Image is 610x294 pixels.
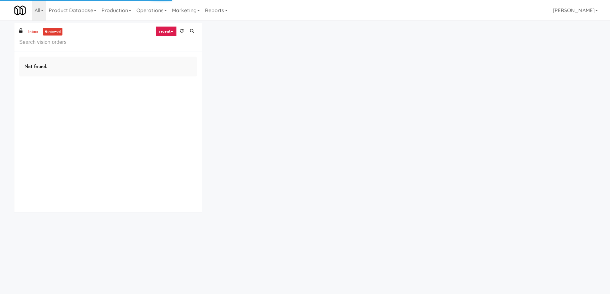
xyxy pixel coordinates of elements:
[43,28,63,36] a: reviewed
[27,28,40,36] a: inbox
[19,36,197,48] input: Search vision orders
[14,5,26,16] img: Micromart
[24,63,47,70] span: Not found.
[156,26,177,36] a: recent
